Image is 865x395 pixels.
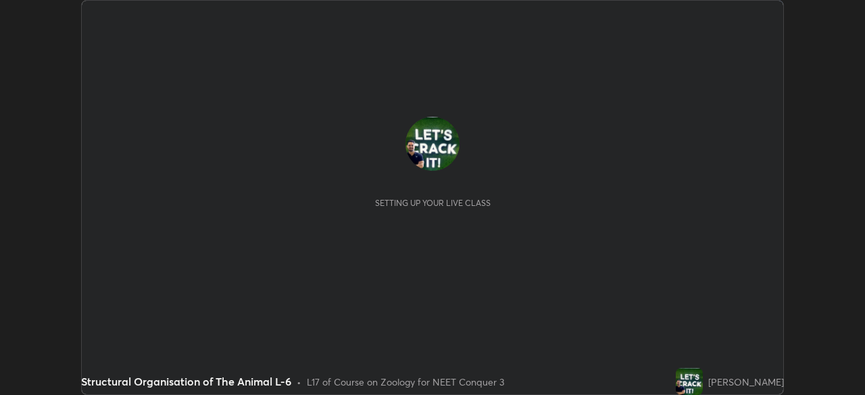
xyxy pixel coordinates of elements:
[297,375,301,389] div: •
[405,117,460,171] img: 02a0221ee3ad4557875c09baae15909e.jpg
[307,375,504,389] div: L17 of Course on Zoology for NEET Conquer 3
[81,373,291,390] div: Structural Organisation of The Animal L-6
[708,375,784,389] div: [PERSON_NAME]
[375,198,491,208] div: Setting up your live class
[676,368,703,395] img: 02a0221ee3ad4557875c09baae15909e.jpg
